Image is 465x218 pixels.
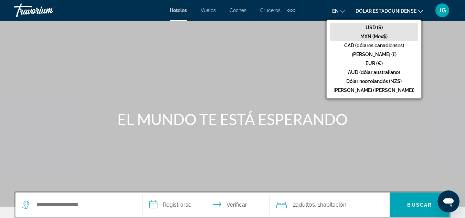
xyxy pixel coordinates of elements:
[330,86,418,95] button: [PERSON_NAME] ([PERSON_NAME])
[330,41,418,50] button: CAD (dólares canadienses)
[170,8,187,13] a: Hoteles
[201,8,216,13] a: Vuelos
[330,68,418,77] button: AUD (dólar australiano)
[348,70,400,75] font: AUD (dólar australiano)
[390,193,450,217] button: Buscar
[366,61,383,66] font: EUR (€)
[344,43,404,48] font: CAD (dólares canadienses)
[407,202,432,208] font: Buscar
[142,193,270,217] button: Seleccione la fecha de entrada y salida
[230,8,246,13] a: Coches
[315,201,320,208] font: , 1
[330,32,418,41] button: MXN (Mex$)
[360,34,388,39] font: MXN (Mex$)
[36,200,132,210] input: Buscar destino de hotel
[438,7,446,14] font: JG
[14,1,83,19] a: Travorium
[287,5,295,16] button: Elementos de navegación adicionales
[320,201,346,208] font: Habitación
[352,52,397,57] font: [PERSON_NAME] (£)
[346,79,402,84] font: Dólar neozelandés (NZ$)
[330,50,418,59] button: [PERSON_NAME] (£)
[330,77,418,86] button: Dólar neozelandés (NZ$)
[332,8,339,14] font: en
[334,87,414,93] font: [PERSON_NAME] ([PERSON_NAME])
[356,6,423,16] button: Cambiar moneda
[293,201,296,208] font: 2
[270,193,390,217] button: Viajeros: 2 adultos, 0 niños
[15,193,450,217] div: Widget de búsqueda
[296,201,315,208] font: adultos
[356,8,416,14] font: Dólar estadounidense
[260,8,281,13] a: Cruceros
[433,3,451,18] button: Menú de usuario
[332,6,345,16] button: Cambiar idioma
[330,23,418,32] button: USD ($)
[330,59,418,68] button: EUR (€)
[437,190,459,212] iframe: Botón para iniciar la ventana de mensajería
[117,110,348,128] font: EL MUNDO TE ESTÁ ESPERANDO
[366,25,383,30] font: USD ($)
